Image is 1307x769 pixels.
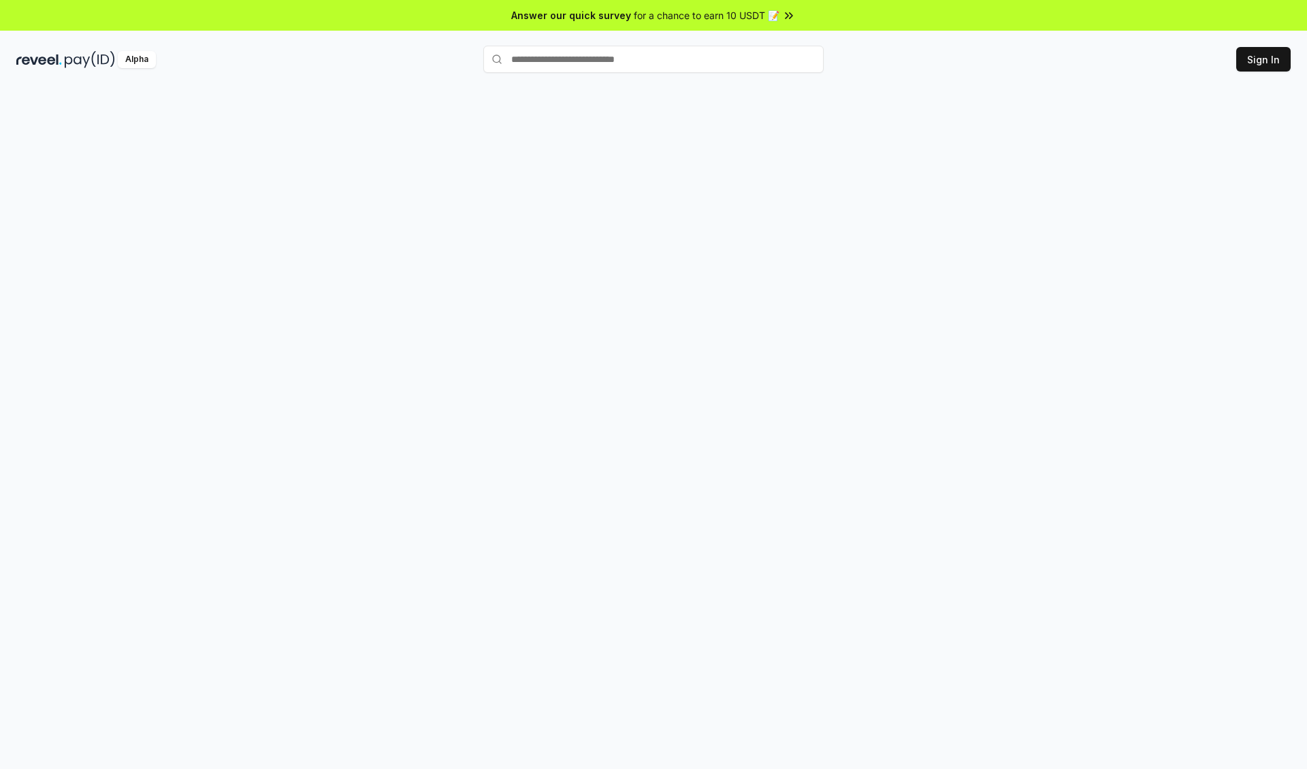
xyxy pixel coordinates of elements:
img: reveel_dark [16,51,62,68]
img: pay_id [65,51,115,68]
span: Answer our quick survey [511,8,631,22]
div: Alpha [118,51,156,68]
button: Sign In [1236,47,1291,72]
span: for a chance to earn 10 USDT 📝 [634,8,779,22]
